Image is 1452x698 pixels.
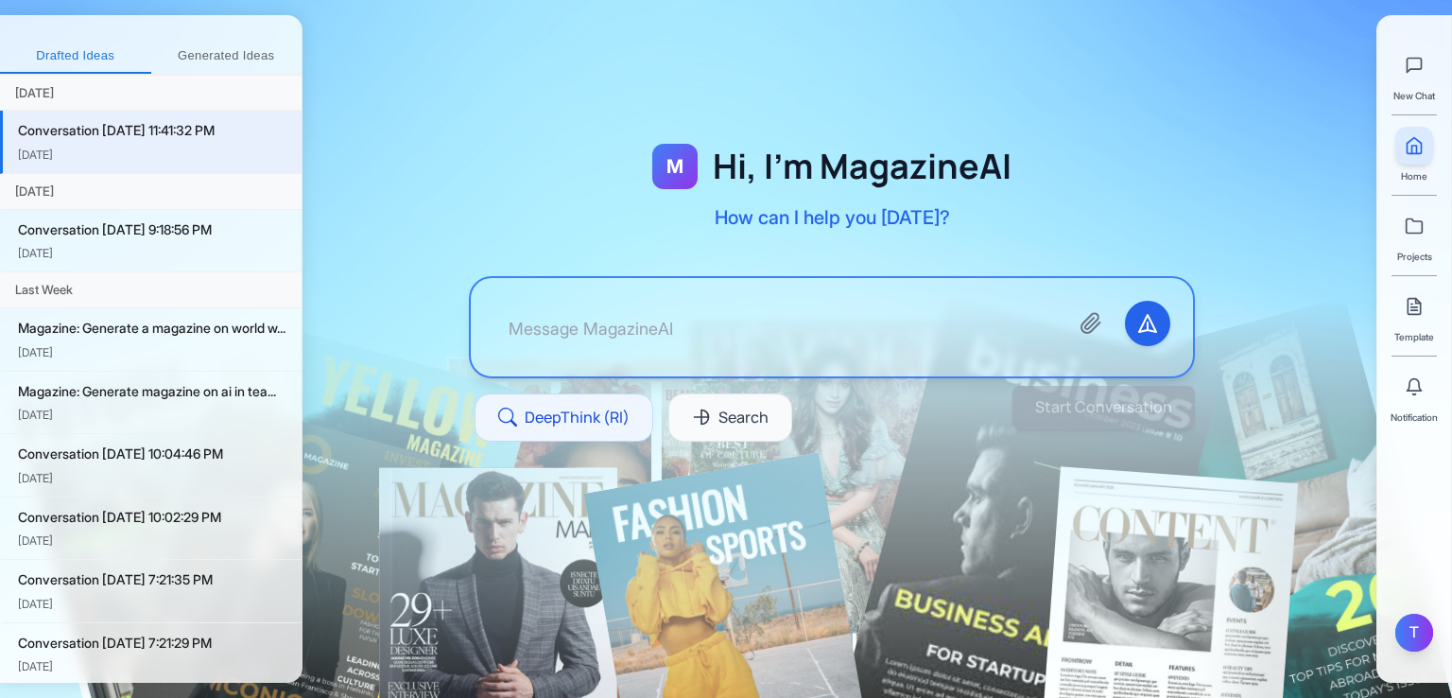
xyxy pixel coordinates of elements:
button: T [1395,614,1433,652]
span: Notification [1391,410,1438,425]
div: [DATE] [18,469,286,487]
div: Magazine: Generate a magazine on world w... [18,318,286,339]
div: [DATE] [18,406,286,424]
span: Projects [1397,249,1432,264]
button: Attach files [1068,301,1114,346]
button: Send message [1125,301,1170,346]
span: New Chat [1393,88,1435,103]
h1: Hi, I'm MagazineAI [713,148,1011,185]
div: [DATE] [18,532,286,550]
p: How can I help you [DATE]? [715,204,950,231]
span: Template [1394,329,1434,344]
button: Generated Ideas [151,40,302,74]
div: [DATE] [18,244,286,262]
div: Conversation [DATE] 10:04:46 PM [18,444,286,464]
div: Conversation [DATE] 11:41:32 PM [18,120,286,141]
button: Start Conversation [1012,386,1195,429]
div: Conversation [DATE] 7:21:35 PM [18,569,286,590]
div: Magazine: Generate magazine on ai in tea... [18,381,286,402]
span: Home [1401,168,1427,183]
div: [DATE] [18,657,286,675]
div: Conversation [DATE] 7:21:29 PM [18,633,286,654]
div: [DATE] [18,146,286,164]
div: Conversation [DATE] 9:18:56 PM [18,219,286,240]
div: [DATE] [18,343,286,361]
div: [DATE] [18,595,286,613]
span: M [666,153,683,180]
div: Conversation [DATE] 10:02:29 PM [18,507,286,528]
